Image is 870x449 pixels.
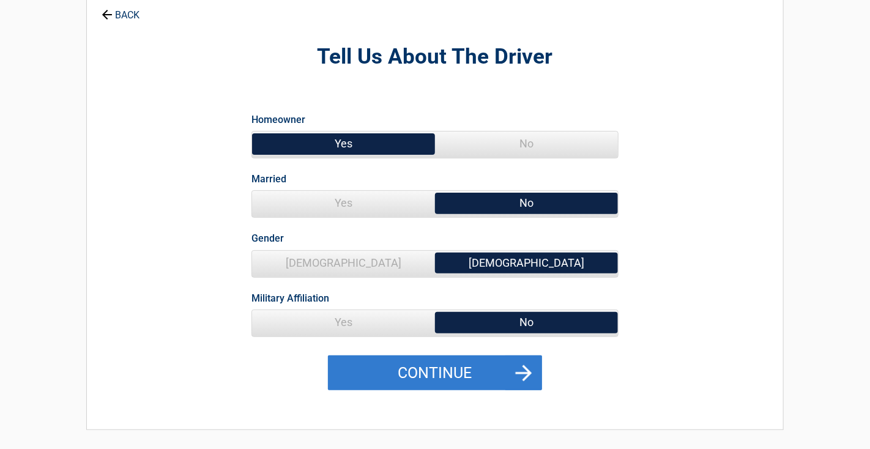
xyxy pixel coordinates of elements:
label: Homeowner [251,111,305,128]
span: No [435,310,618,335]
span: Yes [252,132,435,156]
label: Gender [251,230,284,247]
span: [DEMOGRAPHIC_DATA] [252,251,435,275]
span: No [435,132,618,156]
label: Married [251,171,286,187]
span: No [435,191,618,215]
button: Continue [328,355,542,391]
label: Military Affiliation [251,290,329,306]
h2: Tell Us About The Driver [154,43,716,72]
span: [DEMOGRAPHIC_DATA] [435,251,618,275]
span: Yes [252,310,435,335]
span: Yes [252,191,435,215]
